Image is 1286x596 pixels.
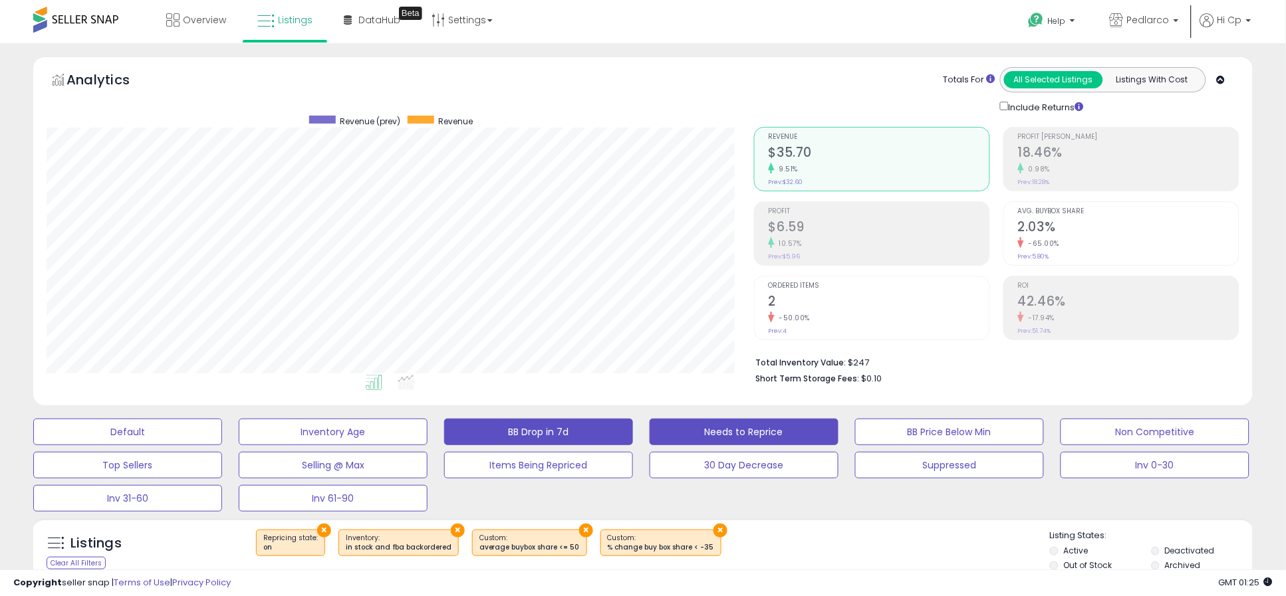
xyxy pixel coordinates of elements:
h2: $6.59 [769,219,989,237]
h2: 18.46% [1018,145,1239,163]
small: -65.00% [1024,239,1060,248]
button: Top Sellers [33,452,222,478]
h5: Listings [70,534,122,553]
li: $247 [756,353,1229,369]
small: Prev: 51.74% [1018,327,1051,335]
button: Non Competitive [1061,419,1249,445]
button: Listings With Cost [1102,71,1202,88]
b: Total Inventory Value: [756,357,846,368]
button: Inv 0-30 [1061,452,1249,478]
label: Deactivated [1165,545,1215,556]
small: Prev: $32.60 [769,178,803,186]
small: 10.57% [775,239,802,248]
span: Overview [183,13,226,27]
small: -17.94% [1024,313,1055,323]
h2: $35.70 [769,145,989,163]
b: Short Term Storage Fees: [756,373,860,384]
span: Inventory : [346,533,451,553]
button: Default [33,419,222,445]
span: Revenue [439,116,473,127]
button: Items Being Repriced [444,452,633,478]
button: × [317,524,331,538]
small: 0.98% [1024,164,1051,174]
a: Privacy Policy [172,576,231,589]
i: Get Help [1028,12,1045,29]
button: Needs to Reprice [650,419,838,445]
button: Inventory Age [239,419,428,445]
button: × [451,524,465,538]
span: Custom: [608,533,714,553]
small: Prev: 18.28% [1018,178,1050,186]
span: Hi Cp [1218,13,1242,27]
button: BB Drop in 7d [444,419,633,445]
div: in stock and fba backordered [346,543,451,552]
a: Terms of Use [114,576,170,589]
p: Listing States: [1050,530,1253,542]
span: 2025-09-8 01:25 GMT [1219,576,1273,589]
span: Repricing state : [263,533,318,553]
h5: Analytics [66,70,156,92]
div: Include Returns [990,99,1100,114]
div: Clear All Filters [47,557,106,569]
span: DataHub [358,13,400,27]
small: 9.51% [775,164,799,174]
label: Archived [1165,559,1201,571]
span: $0.10 [862,372,882,385]
span: Profit [769,208,989,215]
span: Help [1048,15,1066,27]
small: Prev: 4 [769,327,787,335]
span: Revenue [769,134,989,141]
h2: 42.46% [1018,294,1239,312]
label: Out of Stock [1064,559,1112,571]
div: Totals For [944,74,995,86]
span: Pedlarco [1127,13,1170,27]
button: Suppressed [855,452,1044,478]
a: Hi Cp [1200,13,1251,43]
span: Ordered Items [769,282,989,290]
span: Profit [PERSON_NAME] [1018,134,1239,141]
h2: 2 [769,294,989,312]
label: Active [1064,545,1089,556]
div: Tooltip anchor [399,7,422,20]
div: average buybox share <= 50 [479,543,580,552]
button: Inv 61-90 [239,485,428,512]
small: -50.00% [775,313,811,323]
div: seller snap | | [13,577,231,589]
button: Inv 31-60 [33,485,222,512]
button: × [579,524,593,538]
button: 30 Day Decrease [650,452,838,478]
span: Custom: [479,533,580,553]
small: Prev: $5.96 [769,252,801,260]
button: BB Price Below Min [855,419,1044,445]
strong: Copyright [13,576,62,589]
button: All Selected Listings [1004,71,1103,88]
button: × [713,524,727,538]
span: Revenue (prev) [340,116,401,127]
span: ROI [1018,282,1239,290]
div: % change buy box share < -35 [608,543,714,552]
h2: 2.03% [1018,219,1239,237]
small: Prev: 5.80% [1018,252,1049,260]
span: Listings [278,13,313,27]
div: on [263,543,318,552]
span: Avg. Buybox Share [1018,208,1239,215]
a: Help [1018,2,1089,43]
button: Selling @ Max [239,452,428,478]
